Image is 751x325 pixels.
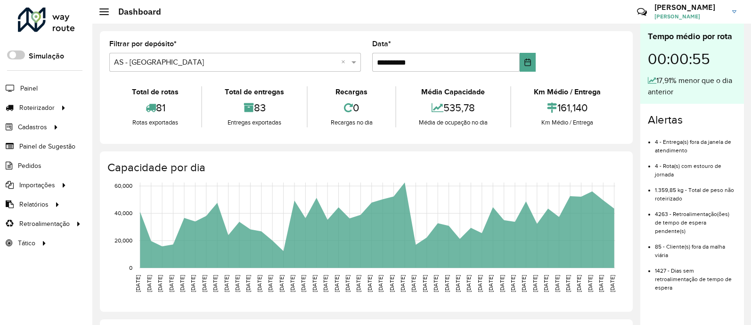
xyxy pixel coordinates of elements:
span: Painel de Sugestão [19,142,75,151]
li: 4 - Rota(s) com estouro de jornada [655,155,736,179]
div: 161,140 [514,98,621,118]
text: 40,000 [114,210,132,216]
text: [DATE] [146,275,152,292]
div: 81 [112,98,199,118]
button: Choose Date [520,53,536,72]
span: Cadastros [18,122,47,132]
div: 0 [310,98,392,118]
text: [DATE] [190,275,196,292]
li: 1427 - Dias sem retroalimentação de tempo de espera [655,259,736,292]
text: [DATE] [433,275,439,292]
text: [DATE] [157,275,163,292]
div: Total de entregas [204,86,304,98]
text: [DATE] [532,275,538,292]
h2: Dashboard [109,7,161,17]
text: [DATE] [179,275,185,292]
text: [DATE] [444,275,450,292]
text: [DATE] [554,275,560,292]
h4: Capacidade por dia [107,161,623,175]
div: Rotas exportadas [112,118,199,127]
span: [PERSON_NAME] [654,12,725,21]
text: [DATE] [289,275,295,292]
text: [DATE] [355,275,361,292]
div: 535,78 [399,98,508,118]
a: Contato Rápido [632,2,652,22]
text: [DATE] [400,275,406,292]
text: [DATE] [455,275,461,292]
li: 85 - Cliente(s) fora da malha viária [655,235,736,259]
text: 60,000 [114,183,132,189]
span: Retroalimentação [19,219,70,229]
text: [DATE] [201,275,207,292]
div: Entregas exportadas [204,118,304,127]
span: Pedidos [18,161,41,171]
li: 4263 - Retroalimentação(ões) de tempo de espera pendente(s) [655,203,736,235]
text: [DATE] [477,275,483,292]
div: Km Médio / Entrega [514,118,621,127]
span: Clear all [341,57,349,68]
text: [DATE] [168,275,174,292]
text: 0 [129,265,132,271]
text: [DATE] [465,275,472,292]
text: [DATE] [422,275,428,292]
div: Média de ocupação no dia [399,118,508,127]
text: [DATE] [135,275,141,292]
text: [DATE] [609,275,615,292]
text: [DATE] [521,275,527,292]
div: 83 [204,98,304,118]
text: [DATE] [344,275,351,292]
text: [DATE] [410,275,416,292]
text: [DATE] [389,275,395,292]
li: 4 - Entrega(s) fora da janela de atendimento [655,131,736,155]
text: [DATE] [311,275,318,292]
h3: [PERSON_NAME] [654,3,725,12]
span: Tático [18,238,35,248]
text: [DATE] [377,275,384,292]
div: Recargas [310,86,392,98]
h4: Alertas [648,113,736,127]
li: 1.359,85 kg - Total de peso não roteirizado [655,179,736,203]
text: [DATE] [278,275,285,292]
text: [DATE] [367,275,373,292]
label: Simulação [29,50,64,62]
text: [DATE] [300,275,306,292]
span: Importações [19,180,55,190]
text: [DATE] [234,275,240,292]
text: [DATE] [322,275,328,292]
div: 00:00:55 [648,43,736,75]
text: [DATE] [223,275,229,292]
text: [DATE] [256,275,262,292]
text: [DATE] [499,275,505,292]
div: Total de rotas [112,86,199,98]
div: Km Médio / Entrega [514,86,621,98]
text: [DATE] [267,275,273,292]
text: [DATE] [565,275,571,292]
span: Painel [20,83,38,93]
label: Filtrar por depósito [109,38,177,50]
div: 17,91% menor que o dia anterior [648,75,736,98]
text: 20,000 [114,237,132,243]
text: [DATE] [587,275,593,292]
div: Recargas no dia [310,118,392,127]
text: [DATE] [245,275,251,292]
text: [DATE] [488,275,494,292]
span: Roteirizador [19,103,55,113]
text: [DATE] [576,275,582,292]
text: [DATE] [510,275,516,292]
text: [DATE] [212,275,218,292]
label: Data [372,38,391,50]
text: [DATE] [543,275,549,292]
div: Tempo médio por rota [648,30,736,43]
text: [DATE] [334,275,340,292]
span: Relatórios [19,200,49,209]
text: [DATE] [598,275,604,292]
div: Média Capacidade [399,86,508,98]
